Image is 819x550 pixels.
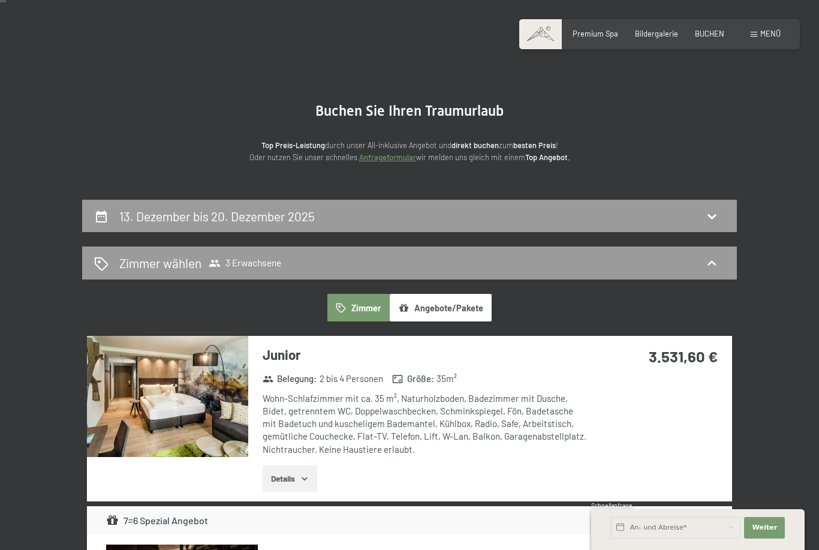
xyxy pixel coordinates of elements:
strong: Top Preis-Leistung [261,140,325,150]
img: mss_renderimg.php [87,336,248,457]
strong: Größe : [392,372,434,385]
strong: 3.531,60 € [649,347,718,365]
button: Weiter [744,517,785,539]
button: Details [263,465,317,492]
div: 7=6 Spezial Angebot3.531,60 € [87,506,732,535]
span: 2 bis 4 Personen [320,372,383,385]
strong: direkt buchen [451,140,499,150]
div: Wohn-Schlafzimmer mit ca. 35 m², Naturholzboden, Badezimmer mit Dusche, Bidet, getrenntem WC, Dop... [263,392,587,456]
span: Schnellanfrage [591,502,633,509]
h2: Zimmer wählen [119,254,201,272]
p: durch unser All-inklusive Angebot und zum ! Oder nutzen Sie unser schnelles wir melden uns gleich... [170,139,649,164]
a: Premium Spa [573,29,618,38]
strong: Top Angebot. [525,152,570,162]
h2: 13. Dezember bis 20. Dezember 2025 [119,209,315,224]
span: Weiter [752,523,777,533]
strong: Belegung : [263,372,317,385]
span: 35 m² [436,372,457,385]
span: Buchen Sie Ihren Traumurlaub [315,103,504,119]
button: Angebote/Pakete [390,294,492,321]
span: Menü [760,29,781,38]
strong: besten Preis [513,140,556,150]
a: Bildergalerie [635,29,678,38]
a: Anfrageformular [359,152,416,162]
h3: Junior [263,345,587,364]
button: Zimmer [327,294,390,321]
span: 3 Erwachsene [209,257,281,269]
a: BUCHEN [695,29,724,38]
div: 7=6 Spezial Angebot [106,513,208,528]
